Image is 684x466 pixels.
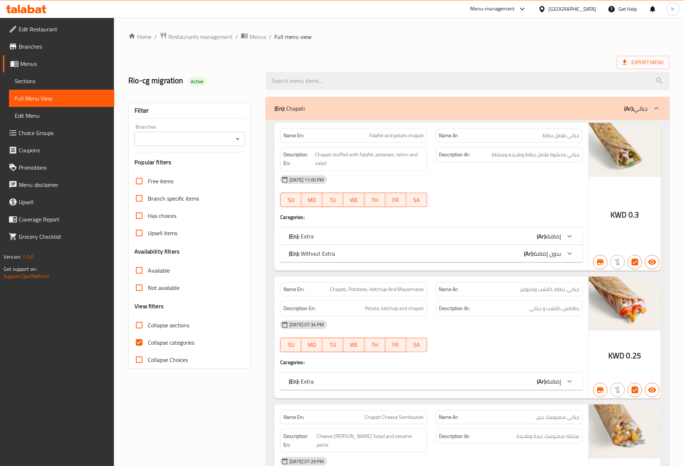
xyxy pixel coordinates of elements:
[346,340,361,350] span: WE
[645,255,659,269] button: Available
[283,286,304,293] strong: Name En:
[409,340,424,350] span: SA
[626,349,641,363] span: 0.25
[593,383,608,397] button: Branch specific item
[19,163,109,172] span: Promotions
[3,21,114,38] a: Edit Restaurant
[343,338,364,352] button: WE
[385,193,406,207] button: FR
[409,195,424,205] span: SA
[406,193,427,207] button: SA
[283,304,315,313] strong: Description En:
[233,134,243,144] button: Open
[406,338,427,352] button: SA
[9,72,114,90] a: Sections
[524,248,534,259] b: (Ar):
[19,129,109,137] span: Choice Groups
[537,231,547,242] b: (Ar):
[3,176,114,193] a: Menu disclaimer
[549,5,596,13] div: [GEOGRAPHIC_DATA]
[317,432,424,449] span: Cheese Sambousek Salad and sesame paste
[19,146,109,154] span: Coupons
[154,32,157,41] li: /
[589,277,661,331] img: mmw_638838853774029216
[608,349,625,363] span: KWD
[280,228,583,245] div: (En): Extra(Ar):إضافة
[128,75,257,86] h2: Rio-cg migration
[289,249,335,258] p: Without Extra
[289,232,314,241] p: Extra
[289,231,299,242] b: (En):
[325,340,340,350] span: TU
[22,252,34,261] span: 1.0.0
[343,193,364,207] button: WE
[3,142,114,159] a: Coupons
[274,103,285,114] b: (En):
[617,56,670,69] span: Export Menu
[3,159,114,176] a: Promotions
[611,208,627,222] span: KWD
[15,111,109,120] span: Edit Menu
[148,338,194,347] span: Collapse categories
[3,124,114,142] a: Choice Groups
[283,432,315,449] strong: Description En:
[188,78,207,85] span: Active
[168,32,233,41] span: Restaurants management
[148,266,170,275] span: Available
[365,338,385,352] button: TH
[19,25,109,33] span: Edit Restaurant
[274,104,305,113] p: Chapati
[280,193,301,207] button: SU
[128,32,151,41] a: Home
[19,180,109,189] span: Menu disclaimer
[301,338,322,352] button: MO
[439,132,459,139] strong: Name Ar:
[188,77,207,86] div: Active
[15,77,109,85] span: Sections
[610,383,625,397] button: Purchased item
[536,413,579,421] span: جباتي سمبوسك جبن
[289,377,314,386] p: Extra
[315,150,424,168] span: Chapati stuffed with falafel, potatoes, tahini and salad
[148,283,180,292] span: Not available
[241,32,266,41] a: Menus
[439,304,470,313] strong: Description Ar:
[439,286,459,293] strong: Name Ar:
[250,32,266,41] span: Menus
[593,255,608,269] button: Branch specific item
[4,252,21,261] span: Version:
[280,373,583,390] div: (En): Extra(Ar):إضافة
[283,150,314,168] strong: Description En:
[365,304,424,313] span: Potato, ketchup and chapati
[543,132,579,139] span: جباتي فلافل بطاط
[289,248,299,259] b: (En):
[283,195,299,205] span: SU
[628,255,642,269] button: Has choices
[325,195,340,205] span: TU
[628,208,639,222] span: 0.3
[672,5,675,13] span: h
[547,231,561,242] span: إضافة
[148,194,199,203] span: Branch specific items
[645,383,659,397] button: Available
[367,340,383,350] span: TH
[304,340,319,350] span: MO
[20,59,109,68] span: Menus
[134,247,180,256] h3: Availability filters
[534,248,561,259] span: بدون إضافة
[280,245,583,262] div: (En): Without Extra(Ar):بدون إضافة
[439,432,470,441] strong: Description Ar:
[148,177,173,185] span: Free items
[15,94,109,103] span: Full Menu View
[160,32,233,41] a: Restaurants management
[3,211,114,228] a: Coverage Report
[134,103,245,118] div: Filter
[283,413,304,421] strong: Name En:
[289,376,299,387] b: (En):
[520,286,579,293] span: جباتي، بطاط، كاتشب ومايونيز
[134,158,245,166] h3: Popular filters
[280,338,301,352] button: SU
[280,214,583,221] h4: Caregories:
[388,195,403,205] span: FR
[491,150,579,159] span: جباتي محشوة فلافل بطاط وطحينه وسلطة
